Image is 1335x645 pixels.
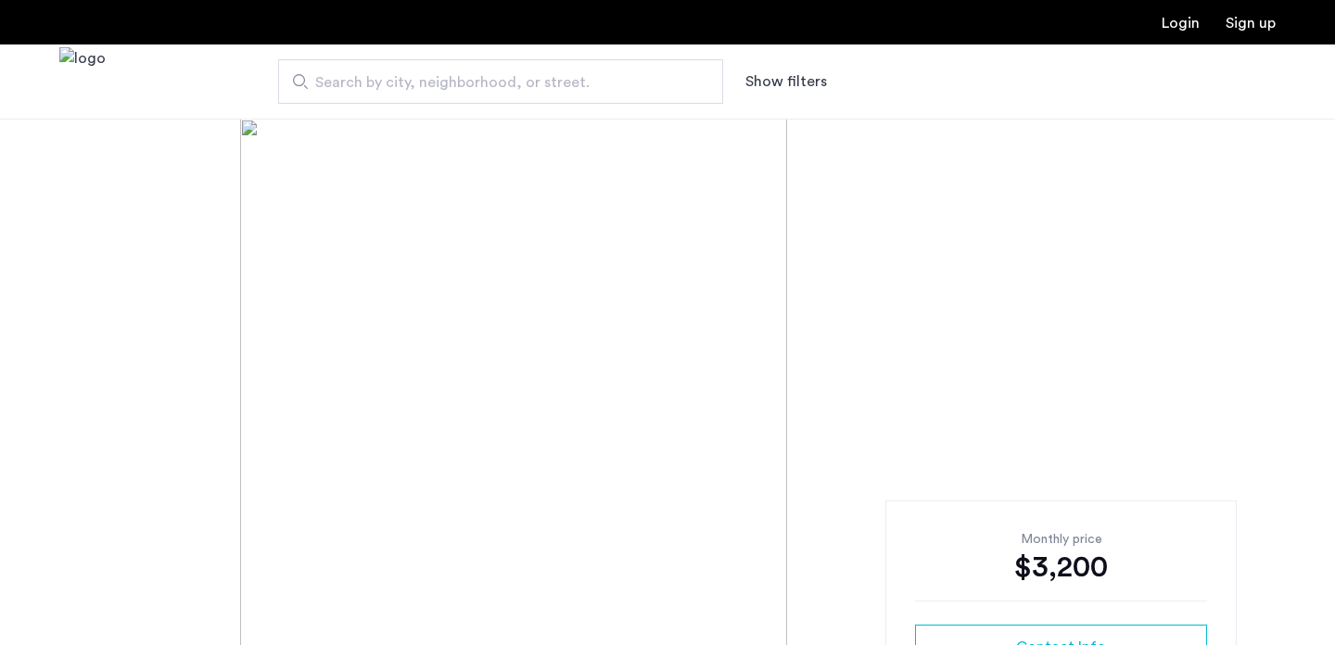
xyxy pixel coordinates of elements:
[915,549,1207,586] div: $3,200
[1162,16,1200,31] a: Login
[315,71,671,94] span: Search by city, neighborhood, or street.
[1226,16,1276,31] a: Registration
[915,530,1207,549] div: Monthly price
[745,70,827,93] button: Show or hide filters
[59,47,106,117] img: logo
[278,59,723,104] input: Apartment Search
[59,47,106,117] a: Cazamio Logo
